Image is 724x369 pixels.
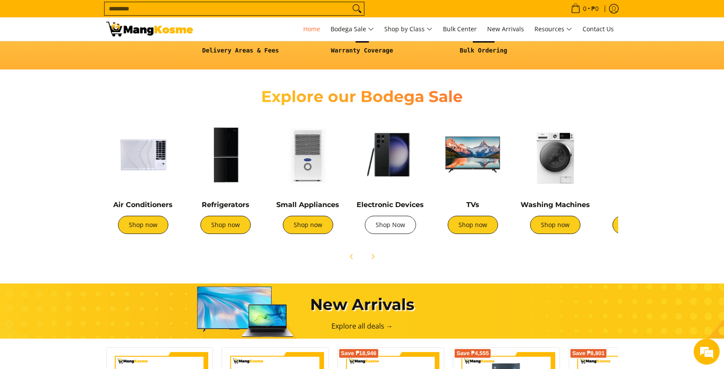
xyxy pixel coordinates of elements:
[601,118,675,191] img: Cookers
[534,24,572,35] span: Resources
[590,6,600,12] span: ₱0
[483,17,528,41] a: New Arrivals
[487,25,524,33] span: New Arrivals
[439,17,481,41] a: Bulk Center
[613,216,663,234] a: Shop now
[106,118,180,191] img: Air Conditioners
[363,247,382,266] button: Next
[283,216,333,234] a: Shop now
[202,17,618,41] nav: Main Menu
[331,321,393,331] a: Explore all deals →
[582,6,588,12] span: 0
[357,201,424,209] a: Electronic Devices
[518,118,592,191] img: Washing Machines
[189,118,262,191] img: Refrigerators
[466,201,479,209] a: TVs
[443,25,477,33] span: Bulk Center
[583,25,614,33] span: Contact Us
[365,216,416,234] a: Shop Now
[578,17,618,41] a: Contact Us
[271,118,345,191] img: Small Appliances
[342,247,361,266] button: Previous
[384,24,432,35] span: Shop by Class
[436,118,510,191] img: TVs
[341,351,377,356] span: Save ₱18,946
[456,351,489,356] span: Save ₱4,555
[521,201,590,209] a: Washing Machines
[331,24,374,35] span: Bodega Sale
[530,216,580,234] a: Shop now
[380,17,437,41] a: Shop by Class
[303,25,320,33] span: Home
[572,351,605,356] span: Save ₱8,801
[113,201,173,209] a: Air Conditioners
[326,17,378,41] a: Bodega Sale
[350,2,364,15] button: Search
[106,22,193,36] img: Mang Kosme: Your Home Appliances Warehouse Sale Partner!
[530,17,577,41] a: Resources
[236,87,488,106] h2: Explore our Bodega Sale
[299,17,324,41] a: Home
[276,201,339,209] a: Small Appliances
[200,216,251,234] a: Shop now
[448,216,498,234] a: Shop now
[118,216,168,234] a: Shop now
[568,4,601,13] span: •
[354,118,427,191] img: Electronic Devices
[202,201,249,209] a: Refrigerators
